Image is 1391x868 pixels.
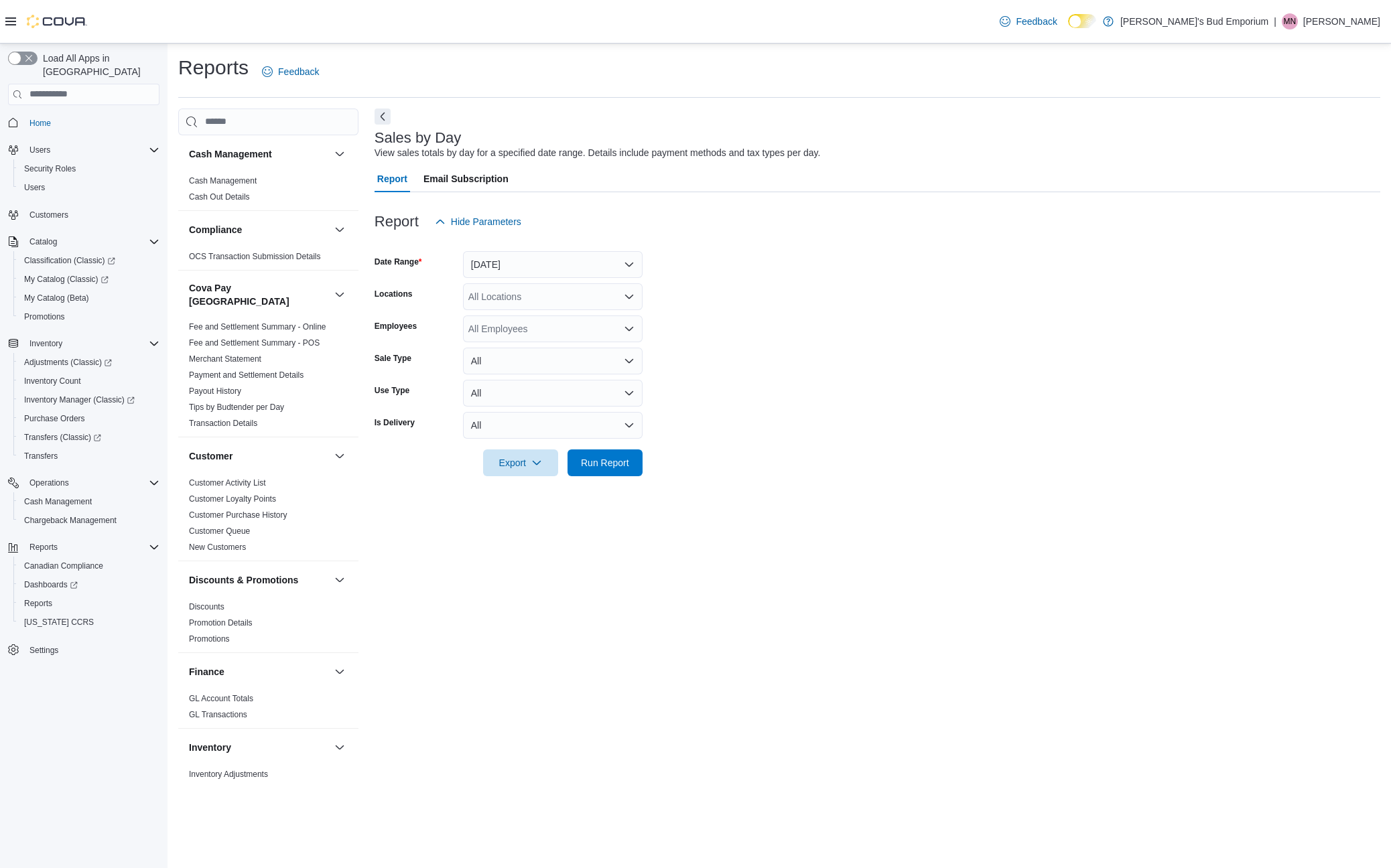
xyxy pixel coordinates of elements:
[19,309,159,325] span: Promotions
[375,289,413,299] label: Locations
[332,448,348,464] button: Customer
[19,290,159,306] span: My Catalog (Beta)
[375,353,411,364] label: Sale Type
[19,392,140,408] a: Inventory Manager (Classic)
[3,538,165,557] button: Reports
[13,307,165,326] button: Promotions
[189,542,246,552] a: New Customers
[375,214,419,230] h3: Report
[375,417,415,428] label: Is Delivery
[189,403,284,412] a: Tips by Budtender per Day
[19,252,121,269] a: Classification (Classic)
[189,386,241,396] a: Payout History
[189,176,257,186] a: Cash Management
[375,130,462,146] h3: Sales by Day
[375,385,409,396] label: Use Type
[189,338,320,348] a: Fee and Settlement Summary - POS
[332,222,348,238] button: Compliance
[24,451,58,461] span: Transfers
[451,215,521,228] span: Hide Parameters
[1274,13,1276,29] p: |
[332,739,348,755] button: Inventory
[483,449,558,476] button: Export
[189,786,298,795] a: Inventory by Product Historical
[24,142,159,158] span: Users
[24,274,109,285] span: My Catalog (Classic)
[24,617,94,628] span: [US_STATE] CCRS
[189,281,329,308] h3: Cova Pay [GEOGRAPHIC_DATA]
[13,575,165,594] a: Dashboards
[19,392,159,408] span: Inventory Manager (Classic)
[38,52,159,78] span: Load All Apps in [GEOGRAPHIC_DATA]
[19,373,86,389] a: Inventory Count
[19,271,159,287] span: My Catalog (Classic)
[13,178,165,197] button: Users
[3,640,165,659] button: Settings
[29,645,58,656] span: Settings
[29,338,62,349] span: Inventory
[19,577,159,593] span: Dashboards
[189,322,326,332] a: Fee and Settlement Summary - Online
[19,558,159,574] span: Canadian Compliance
[19,558,109,574] a: Canadian Compliance
[1068,28,1069,29] span: Dark Mode
[178,599,358,652] div: Discounts & Promotions
[19,494,97,510] a: Cash Management
[189,494,276,504] a: Customer Loyalty Points
[332,146,348,162] button: Cash Management
[3,205,165,224] button: Customers
[19,373,159,389] span: Inventory Count
[24,115,159,131] span: Home
[19,448,159,464] span: Transfers
[568,449,643,476] button: Run Report
[189,602,224,611] a: Discounts
[278,65,319,78] span: Feedback
[13,428,165,447] a: Transfers (Classic)
[178,319,358,437] div: Cova Pay [GEOGRAPHIC_DATA]
[29,542,58,553] span: Reports
[13,594,165,613] button: Reports
[189,741,231,754] h3: Inventory
[24,642,64,658] a: Settings
[19,271,114,287] a: My Catalog (Classic)
[189,573,298,587] h3: Discounts & Promotions
[13,270,165,289] a: My Catalog (Classic)
[24,336,68,352] button: Inventory
[24,598,52,609] span: Reports
[24,207,74,223] a: Customers
[1284,13,1297,29] span: MN
[19,161,159,177] span: Security Roles
[423,165,509,192] span: Email Subscription
[13,159,165,178] button: Security Roles
[24,357,112,368] span: Adjustments (Classic)
[1120,13,1268,29] p: [PERSON_NAME]'s Bud Emporium
[29,478,69,488] span: Operations
[24,182,45,193] span: Users
[24,475,74,491] button: Operations
[189,634,230,644] a: Promotions
[24,539,159,555] span: Reports
[24,234,159,250] span: Catalog
[178,475,358,561] div: Customer
[19,252,159,269] span: Classification (Classic)
[19,577,83,593] a: Dashboards
[19,354,117,370] a: Adjustments (Classic)
[24,206,159,223] span: Customers
[24,376,81,386] span: Inventory Count
[189,510,287,520] a: Customer Purchase History
[3,141,165,159] button: Users
[13,613,165,632] button: [US_STATE] CCRS
[189,665,329,678] button: Finance
[178,173,358,210] div: Cash Management
[24,561,103,571] span: Canadian Compliance
[19,179,159,196] span: Users
[3,334,165,353] button: Inventory
[189,526,250,536] a: Customer Queue
[24,293,89,303] span: My Catalog (Beta)
[13,447,165,465] button: Transfers
[19,595,58,611] a: Reports
[19,448,63,464] a: Transfers
[189,710,247,719] a: GL Transactions
[332,287,348,303] button: Cova Pay [GEOGRAPHIC_DATA]
[24,413,85,424] span: Purchase Orders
